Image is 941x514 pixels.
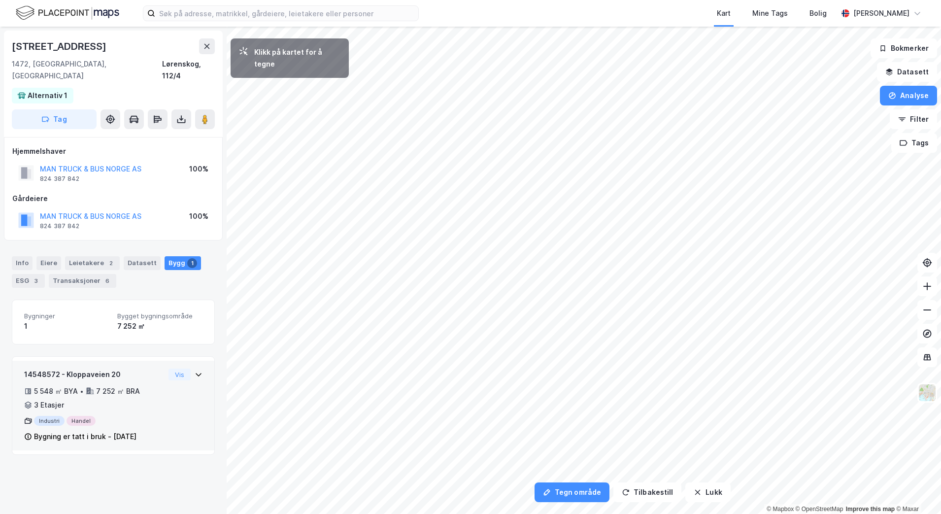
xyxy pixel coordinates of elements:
iframe: Chat Widget [892,467,941,514]
div: Gårdeiere [12,193,214,205]
div: Bolig [809,7,827,19]
div: Bygg [165,256,201,270]
button: Analyse [880,86,937,105]
a: OpenStreetMap [796,506,843,513]
div: • [80,387,84,395]
div: 1 [24,320,109,332]
div: Transaksjoner [49,274,116,288]
button: Tilbakestill [613,482,681,502]
div: Klikk på kartet for å tegne [254,46,341,70]
div: 2 [106,258,116,268]
div: [PERSON_NAME] [853,7,909,19]
button: Vis [168,369,191,380]
div: Hjemmelshaver [12,145,214,157]
div: 6 [102,276,112,286]
div: 3 Etasjer [34,399,64,411]
div: Kontrollprogram for chat [892,467,941,514]
input: Søk på adresse, matrikkel, gårdeiere, leietakere eller personer [155,6,418,21]
div: Alternativ 1 [28,90,67,102]
div: 100% [189,210,208,222]
div: Eiere [36,256,61,270]
div: Lørenskog, 112/4 [162,58,215,82]
button: Bokmerker [871,38,937,58]
button: Tag [12,109,97,129]
div: Info [12,256,33,270]
a: Improve this map [846,506,895,513]
div: 824 387 842 [40,175,79,183]
div: 3 [31,276,41,286]
div: 1 [187,258,197,268]
button: Tegn område [535,482,609,502]
div: Datasett [124,256,161,270]
span: Bygninger [24,312,109,320]
div: 1472, [GEOGRAPHIC_DATA], [GEOGRAPHIC_DATA] [12,58,162,82]
div: ESG [12,274,45,288]
img: logo.f888ab2527a4732fd821a326f86c7f29.svg [16,4,119,22]
div: Mine Tags [752,7,788,19]
img: Z [918,383,937,402]
div: 14548572 - Kloppaveien 20 [24,369,165,380]
div: 5 548 ㎡ BYA [34,385,78,397]
a: Mapbox [767,506,794,513]
div: 7 252 ㎡ [117,320,202,332]
div: Leietakere [65,256,120,270]
div: Bygning er tatt i bruk - [DATE] [34,431,136,443]
div: [STREET_ADDRESS] [12,38,108,54]
button: Lukk [685,482,730,502]
div: 7 252 ㎡ BRA [96,385,140,397]
div: 824 387 842 [40,222,79,230]
div: 100% [189,163,208,175]
div: Kart [717,7,731,19]
button: Filter [890,109,937,129]
span: Bygget bygningsområde [117,312,202,320]
button: Tags [891,133,937,153]
button: Datasett [877,62,937,82]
